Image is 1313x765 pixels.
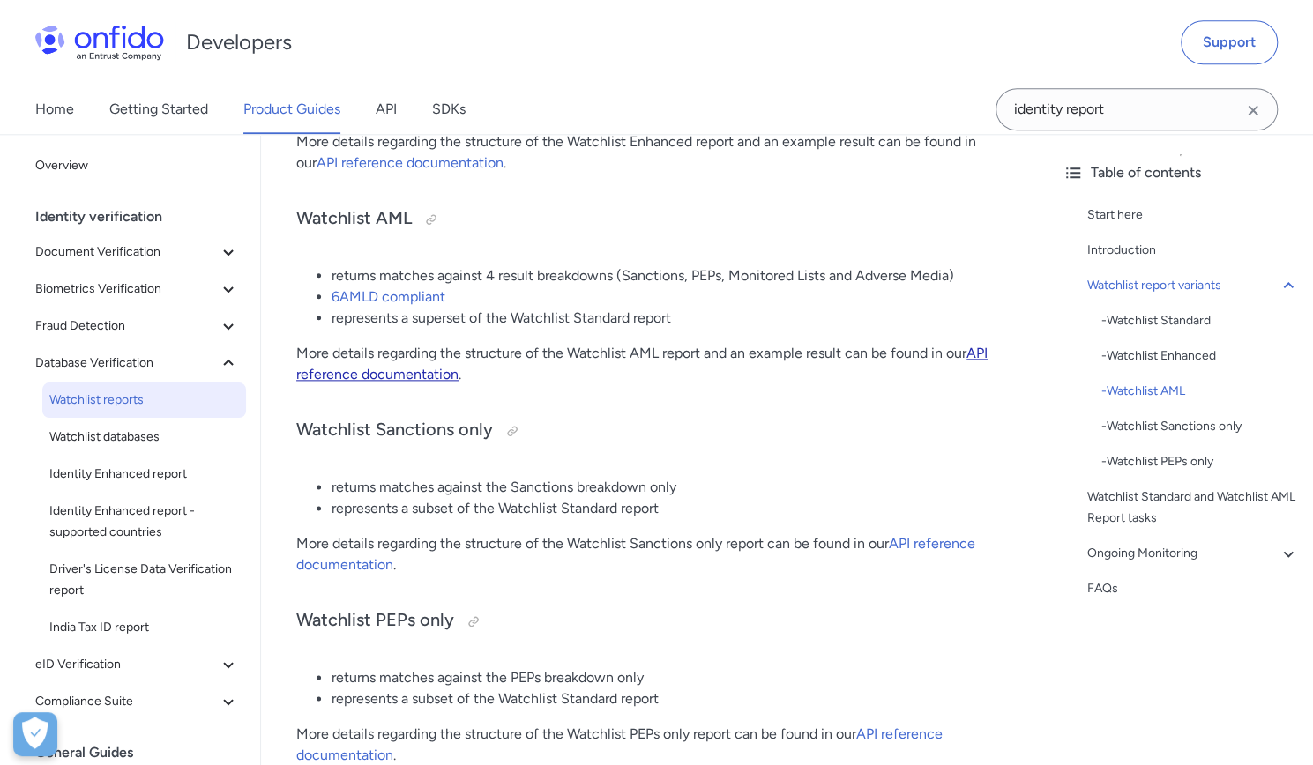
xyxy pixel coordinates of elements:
span: Watchlist reports [49,390,239,411]
span: Overview [35,155,239,176]
a: API reference documentation [296,345,988,382]
button: Compliance Suite [28,684,246,719]
a: Home [35,85,74,134]
a: Introduction [1087,240,1299,261]
a: Ongoing Monitoring [1087,543,1299,564]
div: - Watchlist AML [1101,381,1299,402]
a: Overview [28,148,246,183]
input: Onfido search input field [996,88,1278,130]
a: -Watchlist AML [1101,381,1299,402]
div: Identity verification [35,199,253,234]
span: Watchlist databases [49,427,239,448]
span: India Tax ID report [49,617,239,638]
h3: Watchlist Sanctions only [296,417,1013,445]
div: - Watchlist Standard [1101,310,1299,331]
h1: Developers [186,28,292,56]
span: eID Verification [35,654,218,675]
a: Watchlist databases [42,420,246,455]
div: - Watchlist Sanctions only [1101,416,1299,437]
span: Compliance Suite [35,691,218,712]
a: FAQs [1087,578,1299,599]
a: Support [1181,20,1278,64]
span: Biometrics Verification [35,279,218,300]
button: Fraud Detection [28,308,246,344]
button: eID Verification [28,647,246,682]
a: -Watchlist PEPs only [1101,451,1299,472]
div: Table of contents [1063,162,1299,183]
h3: Watchlist PEPs only [296,607,1013,635]
div: Cookie Preferences [13,712,57,756]
a: Watchlist Standard and Watchlist AML Report tasks [1087,486,1299,529]
a: -Watchlist Standard [1101,310,1299,331]
button: Biometrics Verification [28,271,246,307]
li: returns matches against 4 result breakdowns (Sanctions, PEPs, Monitored Lists and Adverse Media) [332,265,1013,286]
span: Document Verification [35,241,218,263]
p: More details regarding the structure of the Watchlist Sanctions only report can be found in our . [296,533,1013,576]
h3: Watchlist AML [296,205,1013,234]
a: Product Guides [243,85,340,134]
a: Driver's License Data Verification report [42,552,246,608]
span: Identity Enhanced report - supported countries [49,501,239,543]
a: Watchlist report variants [1087,275,1299,296]
li: returns matches against the PEPs breakdown only [332,667,1013,688]
span: Fraud Detection [35,316,218,337]
a: Identity Enhanced report - supported countries [42,494,246,550]
a: SDKs [432,85,466,134]
span: Database Verification [35,353,218,374]
a: Identity Enhanced report [42,457,246,492]
a: API [376,85,397,134]
li: represents a subset of the Watchlist Standard report [332,688,1013,709]
a: Getting Started [109,85,208,134]
li: returns matches against the Sanctions breakdown only [332,477,1013,498]
span: Identity Enhanced report [49,464,239,485]
button: Open Preferences [13,712,57,756]
p: More details regarding the structure of the Watchlist AML report and an example result can be fou... [296,343,1013,385]
img: Onfido Logo [35,25,164,60]
span: Driver's License Data Verification report [49,559,239,601]
li: represents a superset of the Watchlist Standard report [332,308,1013,329]
a: API reference documentation [317,154,504,171]
p: More details regarding the structure of the Watchlist Enhanced report and an example result can b... [296,131,1013,174]
div: - Watchlist Enhanced [1101,345,1299,367]
svg: Clear search field button [1242,100,1264,121]
button: Database Verification [28,345,246,381]
a: -Watchlist Enhanced [1101,345,1299,367]
a: 6AMLD compliant [332,288,445,305]
a: -Watchlist Sanctions only [1101,416,1299,437]
li: represents a subset of the Watchlist Standard report [332,498,1013,519]
button: Document Verification [28,234,246,270]
a: API reference documentation [296,725,943,763]
a: API reference documentation [296,535,975,573]
div: - Watchlist PEPs only [1101,451,1299,472]
a: Watchlist reports [42,382,246,418]
a: India Tax ID report [42,610,246,645]
a: Start here [1087,204,1299,226]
